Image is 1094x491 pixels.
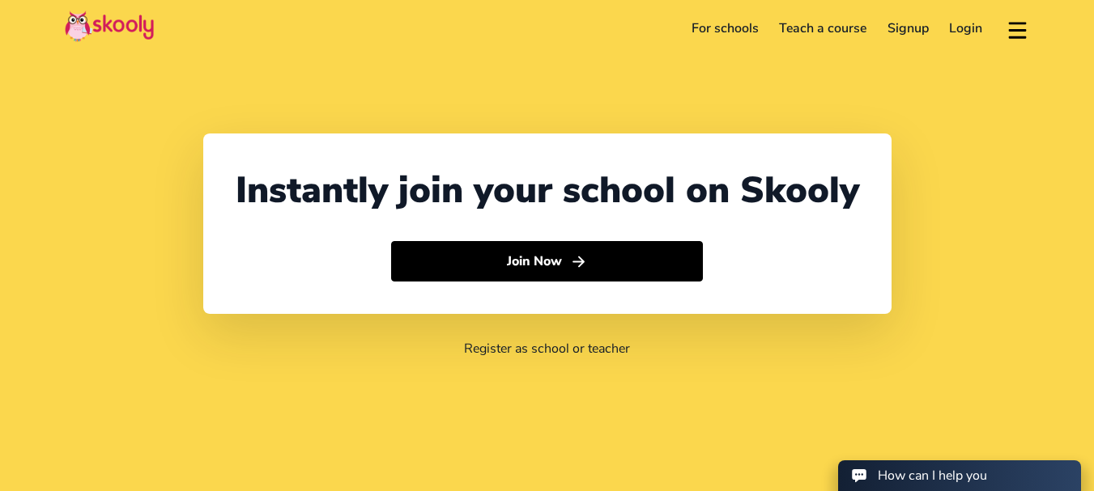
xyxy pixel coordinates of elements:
a: Register as school or teacher [464,340,630,358]
ion-icon: arrow forward outline [570,253,587,270]
button: menu outline [1006,15,1029,42]
a: For schools [681,15,769,41]
button: Join Nowarrow forward outline [391,241,703,281]
div: Instantly join your school on Skooly [236,166,859,215]
a: Login [939,15,994,41]
a: Teach a course [768,15,877,41]
img: Skooly [65,11,154,42]
a: Signup [877,15,939,41]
